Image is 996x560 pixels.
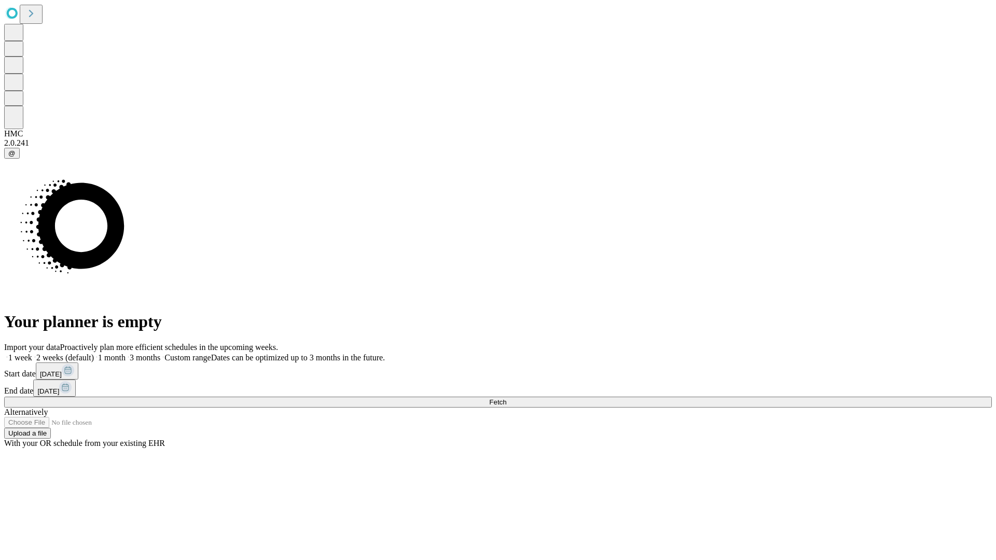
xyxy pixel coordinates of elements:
[4,439,165,447] span: With your OR schedule from your existing EHR
[4,138,992,148] div: 2.0.241
[4,312,992,331] h1: Your planner is empty
[37,387,59,395] span: [DATE]
[4,428,51,439] button: Upload a file
[4,397,992,408] button: Fetch
[4,343,60,352] span: Import your data
[40,370,62,378] span: [DATE]
[4,129,992,138] div: HMC
[36,353,94,362] span: 2 weeks (default)
[4,380,992,397] div: End date
[4,408,48,416] span: Alternatively
[130,353,160,362] span: 3 months
[4,362,992,380] div: Start date
[8,149,16,157] span: @
[33,380,76,397] button: [DATE]
[164,353,211,362] span: Custom range
[489,398,506,406] span: Fetch
[98,353,126,362] span: 1 month
[4,148,20,159] button: @
[8,353,32,362] span: 1 week
[60,343,278,352] span: Proactively plan more efficient schedules in the upcoming weeks.
[211,353,385,362] span: Dates can be optimized up to 3 months in the future.
[36,362,78,380] button: [DATE]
